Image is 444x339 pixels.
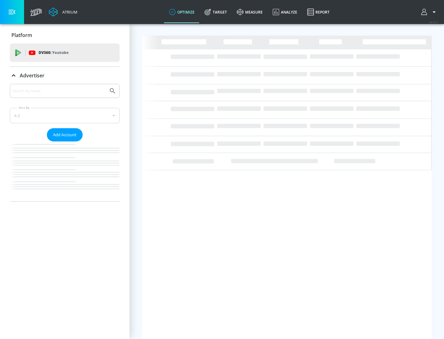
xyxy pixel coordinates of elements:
div: Platform [10,27,120,44]
div: Advertiser [10,67,120,84]
label: Sort By [18,106,31,110]
span: Add Account [53,131,76,138]
span: v 4.22.2 [429,20,438,24]
p: Youtube [52,49,68,56]
div: Atrium [60,9,77,15]
a: Atrium [49,7,77,17]
div: DV360: Youtube [10,43,120,62]
p: DV360: [39,49,68,56]
div: Advertiser [10,84,120,201]
a: measure [232,1,268,23]
a: Target [199,1,232,23]
div: A-Z [10,108,120,123]
input: Search by name [12,87,106,95]
nav: list of Advertiser [10,141,120,201]
p: Platform [11,32,32,39]
button: Add Account [47,128,83,141]
a: optimize [164,1,199,23]
p: Advertiser [20,72,44,79]
a: Report [302,1,335,23]
a: Analyze [268,1,302,23]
